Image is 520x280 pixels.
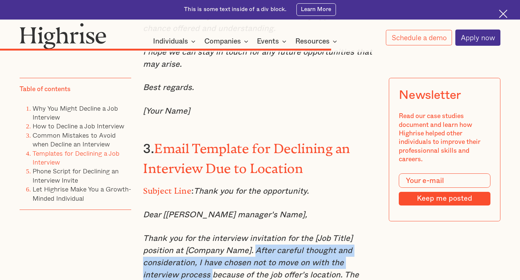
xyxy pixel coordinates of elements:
div: Resources [295,37,339,46]
div: Events [257,37,289,46]
a: Common Mistakes to Avoid when Decline an Interview [33,130,116,149]
div: Newsletter [399,88,461,102]
div: Table of contents [20,85,71,93]
em: Thank you for the opportunity. [194,187,309,195]
a: Phone Script for Declining an Interview Invite [33,166,119,185]
em: Best regards. [143,83,194,91]
div: This is some text inside of a div block. [184,6,286,14]
strong: Subject Line [143,186,191,191]
div: Individuals [153,37,188,46]
a: Schedule a demo [386,30,452,46]
div: Read our case studies document and learn how Highrise helped other individuals to improve their p... [399,112,490,163]
a: Apply now [455,30,501,45]
img: Cross icon [499,10,507,18]
p: : [143,183,377,197]
div: Events [257,37,279,46]
form: Modal Form [399,173,490,205]
em: Dear [[PERSON_NAME] manager's Name], [143,211,307,219]
div: Companies [204,37,251,46]
a: Templates for Declining a Job Interview [33,148,119,167]
div: Resources [295,37,330,46]
input: Your e-mail [399,173,490,188]
em: I hope we can stay in touch for any future opportunities that may arise. [143,48,372,68]
a: Why You Might Decline a Job Interview [33,103,118,122]
a: Let Highrise Make You a Growth-Minded Individual [33,184,131,203]
div: Individuals [153,37,198,46]
a: How to Decline a Job Interview [33,121,124,131]
em: [Your Name] [143,107,190,115]
img: Highrise logo [20,23,106,49]
a: Learn More [296,3,336,16]
strong: Email Template for Declining an Interview Due to Location [143,141,350,169]
div: Companies [204,37,241,46]
h3: 3. [143,138,377,177]
input: Keep me posted [399,192,490,205]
